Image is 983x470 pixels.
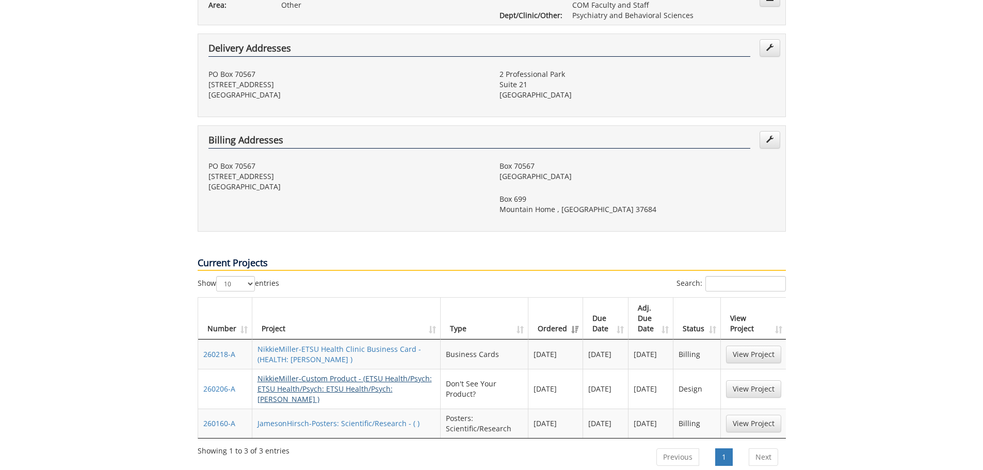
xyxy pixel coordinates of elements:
[441,298,528,339] th: Type: activate to sort column ascending
[208,135,750,149] h4: Billing Addresses
[216,276,255,291] select: Showentries
[208,69,484,79] p: PO Box 70567
[583,409,629,438] td: [DATE]
[760,39,780,57] a: Edit Addresses
[676,276,786,291] label: Search:
[629,409,674,438] td: [DATE]
[208,171,484,182] p: [STREET_ADDRESS]
[528,339,583,369] td: [DATE]
[198,276,279,291] label: Show entries
[656,448,699,466] a: Previous
[528,369,583,409] td: [DATE]
[499,10,557,21] p: Dept/Clinic/Other:
[208,182,484,192] p: [GEOGRAPHIC_DATA]
[673,409,720,438] td: Billing
[629,298,674,339] th: Adj. Due Date: activate to sort column ascending
[572,10,775,21] p: Psychiatry and Behavioral Sciences
[499,69,775,79] p: 2 Professional Park
[528,298,583,339] th: Ordered: activate to sort column ascending
[726,346,781,363] a: View Project
[198,256,786,271] p: Current Projects
[721,298,786,339] th: View Project: activate to sort column ascending
[583,339,629,369] td: [DATE]
[583,369,629,409] td: [DATE]
[441,369,528,409] td: Don't See Your Product?
[257,418,420,428] a: JamesonHirsch-Posters: Scientific/Research - ( )
[705,276,786,291] input: Search:
[252,298,441,339] th: Project: activate to sort column ascending
[715,448,733,466] a: 1
[528,409,583,438] td: [DATE]
[208,43,750,57] h4: Delivery Addresses
[441,339,528,369] td: Business Cards
[499,171,775,182] p: [GEOGRAPHIC_DATA]
[499,204,775,215] p: Mountain Home , [GEOGRAPHIC_DATA] 37684
[499,90,775,100] p: [GEOGRAPHIC_DATA]
[441,409,528,438] td: Posters: Scientific/Research
[257,374,432,404] a: NikkieMiller-Custom Product - (ETSU Health/Psych: ETSU Health/Psych: ETSU Health/Psych: [PERSON_N...
[208,161,484,171] p: PO Box 70567
[673,369,720,409] td: Design
[583,298,629,339] th: Due Date: activate to sort column ascending
[673,339,720,369] td: Billing
[198,298,252,339] th: Number: activate to sort column ascending
[673,298,720,339] th: Status: activate to sort column ascending
[629,339,674,369] td: [DATE]
[499,161,775,171] p: Box 70567
[726,380,781,398] a: View Project
[203,349,235,359] a: 260218-A
[203,384,235,394] a: 260206-A
[499,79,775,90] p: Suite 21
[726,415,781,432] a: View Project
[749,448,778,466] a: Next
[203,418,235,428] a: 260160-A
[208,79,484,90] p: [STREET_ADDRESS]
[760,131,780,149] a: Edit Addresses
[499,194,775,204] p: Box 699
[198,442,289,456] div: Showing 1 to 3 of 3 entries
[208,90,484,100] p: [GEOGRAPHIC_DATA]
[629,369,674,409] td: [DATE]
[257,344,421,364] a: NikkieMiller-ETSU Health Clinic Business Card - (HEALTH: [PERSON_NAME] )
